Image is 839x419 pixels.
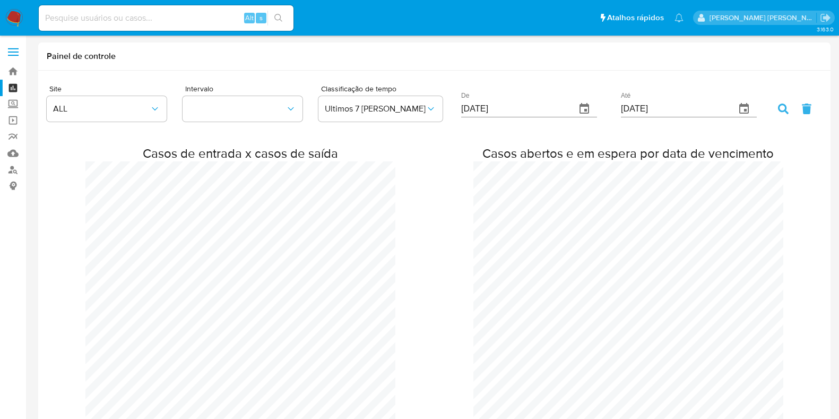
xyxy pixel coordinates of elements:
[47,51,822,62] h1: Painel de controle
[53,104,150,114] span: ALL
[245,13,254,23] span: Alt
[318,96,443,122] button: Ultimos 7 [PERSON_NAME]
[321,85,461,92] span: Classificação de tempo
[185,85,321,92] span: Intervalo
[325,104,426,114] span: Ultimos 7 [PERSON_NAME]
[47,96,167,122] button: ALL
[621,93,630,99] label: Até
[85,146,395,161] h2: Casos de entrada x casos de saída
[473,146,783,161] h2: Casos abertos e em espera por data de vencimento
[267,11,289,25] button: search-icon
[820,12,831,23] a: Sair
[607,12,664,23] span: Atalhos rápidos
[461,93,470,99] label: De
[674,13,684,22] a: Notificações
[710,13,817,23] p: danilo.toledo@mercadolivre.com
[260,13,263,23] span: s
[39,11,293,25] input: Pesquise usuários ou casos...
[49,85,185,92] span: Site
